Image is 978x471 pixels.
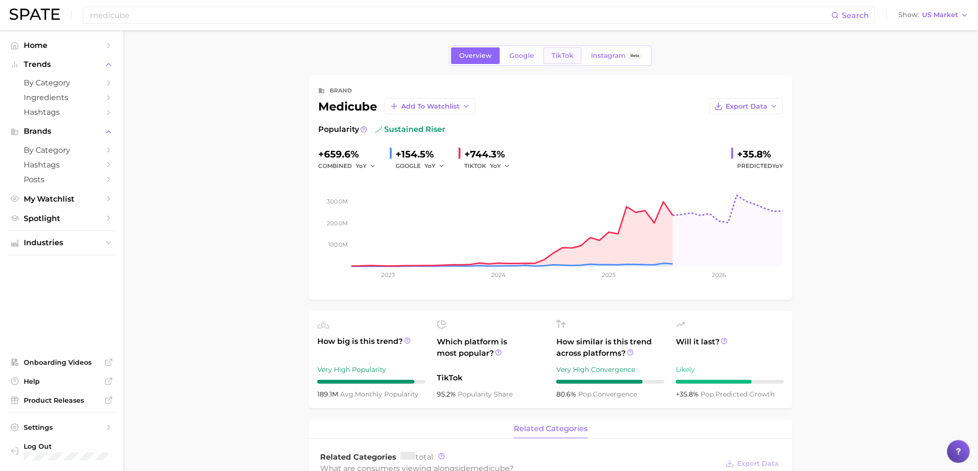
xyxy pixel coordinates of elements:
abbr: popularity index [701,390,715,398]
span: YoY [772,162,783,169]
span: popularity share [458,390,513,398]
span: monthly popularity [340,390,418,398]
span: Overview [459,52,492,60]
span: Home [24,41,100,50]
a: Posts [8,172,116,187]
span: Beta [630,52,639,60]
div: GOOGLE [396,160,451,172]
a: InstagramBeta [583,47,650,64]
button: Add to Watchlist [385,98,475,114]
a: Home [8,38,116,53]
a: by Category [8,143,116,157]
span: Ingredients [24,93,100,102]
span: by Category [24,78,100,87]
div: combined [318,160,382,172]
span: How similar is this trend across platforms? [556,336,664,359]
span: Instagram [591,52,626,60]
span: My Watchlist [24,194,100,203]
a: Onboarding Videos [8,355,116,369]
div: Likely [676,364,784,375]
span: Predicted [737,160,783,172]
span: Will it last? [676,336,784,359]
button: YoY [490,160,510,172]
button: Export Data [709,98,783,114]
span: Export Data [726,102,767,111]
span: Related Categories [320,453,397,462]
span: by Category [24,146,100,155]
span: Posts [24,175,100,184]
button: ShowUS Market [896,9,971,21]
span: Search [842,11,869,20]
span: Brands [24,127,100,136]
span: predicted growth [701,390,775,398]
span: YoY [424,162,435,170]
span: +35.8% [676,390,701,398]
span: How big is this trend? [317,336,425,359]
a: Product Releases [8,393,116,407]
button: Trends [8,57,116,72]
span: Settings [24,423,100,432]
tspan: 2023 [381,271,395,278]
a: My Watchlist [8,192,116,206]
div: +744.3% [464,147,517,162]
span: Export Data [737,460,779,468]
button: Brands [8,124,116,139]
a: TikTok [544,47,581,64]
abbr: popularity index [578,390,593,398]
span: total [400,453,433,462]
button: YoY [424,160,445,172]
a: Hashtags [8,157,116,172]
span: Google [509,52,534,60]
div: medicube [318,98,475,114]
div: Very High Convergence [556,364,664,375]
span: 80.6% [556,390,578,398]
button: YoY [356,160,376,172]
a: Google [501,47,542,64]
a: Log out. Currently logged in with e-mail addison@spate.nyc. [8,439,116,463]
span: 95.2% [437,390,458,398]
span: YoY [490,162,501,170]
a: Spotlight [8,211,116,226]
span: convergence [578,390,637,398]
span: Popularity [318,124,359,135]
span: TikTok [552,52,573,60]
div: 9 / 10 [317,380,425,384]
button: Export Data [723,457,781,470]
a: Overview [451,47,500,64]
tspan: 2026 [712,271,726,278]
abbr: average [340,390,355,398]
span: US Market [922,12,958,18]
span: sustained riser [375,124,445,135]
a: Settings [8,420,116,434]
span: YoY [356,162,367,170]
div: brand [330,85,352,96]
div: +154.5% [396,147,451,162]
div: +659.6% [318,147,382,162]
img: SPATE [9,9,60,20]
div: 7 / 10 [676,380,784,384]
span: Product Releases [24,396,100,405]
button: Industries [8,236,116,250]
span: TikTok [437,372,545,384]
span: Hashtags [24,160,100,169]
span: Help [24,377,100,386]
span: Onboarding Videos [24,358,100,367]
span: Log Out [24,442,108,451]
tspan: 2024 [491,271,506,278]
a: by Category [8,75,116,90]
div: TIKTOK [464,160,517,172]
span: related categories [514,425,588,433]
span: Show [898,12,919,18]
span: Spotlight [24,214,100,223]
a: Ingredients [8,90,116,105]
img: sustained riser [375,126,382,133]
input: Search here for a brand, industry, or ingredient [89,7,831,23]
a: Help [8,374,116,388]
tspan: 2025 [602,271,616,278]
a: Hashtags [8,105,116,120]
span: Add to Watchlist [401,102,460,111]
div: +35.8% [737,147,783,162]
div: Very High Popularity [317,364,425,375]
span: Trends [24,60,100,69]
span: Industries [24,239,100,247]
